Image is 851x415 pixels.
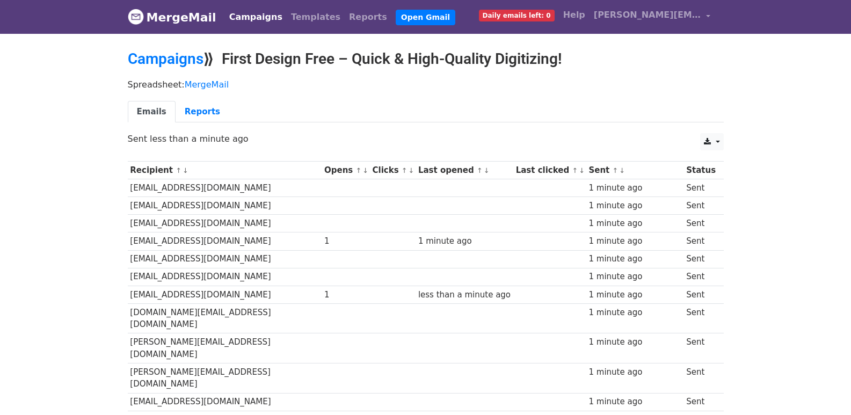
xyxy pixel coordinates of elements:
[683,333,718,363] td: Sent
[683,363,718,394] td: Sent
[586,162,684,179] th: Sent
[477,166,483,174] a: ↑
[355,166,361,174] a: ↑
[322,162,370,179] th: Opens
[128,6,216,28] a: MergeMail
[176,166,181,174] a: ↑
[128,393,322,411] td: [EMAIL_ADDRESS][DOMAIN_NAME]
[128,333,322,363] td: [PERSON_NAME][EMAIL_ADDRESS][DOMAIN_NAME]
[409,166,414,174] a: ↓
[345,6,391,28] a: Reports
[128,101,176,123] a: Emails
[185,79,229,90] a: MergeMail
[287,6,345,28] a: Templates
[588,235,681,247] div: 1 minute ago
[588,182,681,194] div: 1 minute ago
[128,179,322,197] td: [EMAIL_ADDRESS][DOMAIN_NAME]
[588,200,681,212] div: 1 minute ago
[484,166,490,174] a: ↓
[683,250,718,268] td: Sent
[588,307,681,319] div: 1 minute ago
[128,50,203,68] a: Campaigns
[588,366,681,378] div: 1 minute ago
[418,235,511,247] div: 1 minute ago
[416,162,513,179] th: Last opened
[683,179,718,197] td: Sent
[128,232,322,250] td: [EMAIL_ADDRESS][DOMAIN_NAME]
[128,268,322,286] td: [EMAIL_ADDRESS][DOMAIN_NAME]
[128,215,322,232] td: [EMAIL_ADDRESS][DOMAIN_NAME]
[588,217,681,230] div: 1 minute ago
[225,6,287,28] a: Campaigns
[402,166,408,174] a: ↑
[128,197,322,215] td: [EMAIL_ADDRESS][DOMAIN_NAME]
[128,50,724,68] h2: ⟫ First Design Free – Quick & High-Quality Digitizing!
[128,303,322,333] td: [DOMAIN_NAME][EMAIL_ADDRESS][DOMAIN_NAME]
[579,166,585,174] a: ↓
[613,166,619,174] a: ↑
[128,162,322,179] th: Recipient
[475,4,559,26] a: Daily emails left: 0
[324,235,367,247] div: 1
[479,10,555,21] span: Daily emails left: 0
[513,162,586,179] th: Last clicked
[362,166,368,174] a: ↓
[370,162,416,179] th: Clicks
[588,396,681,408] div: 1 minute ago
[396,10,455,25] a: Open Gmail
[418,289,511,301] div: less than a minute ago
[128,133,724,144] p: Sent less than a minute ago
[588,253,681,265] div: 1 minute ago
[128,250,322,268] td: [EMAIL_ADDRESS][DOMAIN_NAME]
[588,336,681,348] div: 1 minute ago
[683,232,718,250] td: Sent
[683,286,718,303] td: Sent
[183,166,188,174] a: ↓
[683,215,718,232] td: Sent
[324,289,367,301] div: 1
[128,286,322,303] td: [EMAIL_ADDRESS][DOMAIN_NAME]
[176,101,229,123] a: Reports
[683,162,718,179] th: Status
[594,9,701,21] span: [PERSON_NAME][EMAIL_ADDRESS][DOMAIN_NAME]
[588,289,681,301] div: 1 minute ago
[128,363,322,394] td: [PERSON_NAME][EMAIL_ADDRESS][DOMAIN_NAME]
[683,393,718,411] td: Sent
[797,363,851,415] iframe: Chat Widget
[619,166,625,174] a: ↓
[559,4,590,26] a: Help
[128,9,144,25] img: MergeMail logo
[683,197,718,215] td: Sent
[572,166,578,174] a: ↑
[128,79,724,90] p: Spreadsheet:
[590,4,715,30] a: [PERSON_NAME][EMAIL_ADDRESS][DOMAIN_NAME]
[683,303,718,333] td: Sent
[683,268,718,286] td: Sent
[588,271,681,283] div: 1 minute ago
